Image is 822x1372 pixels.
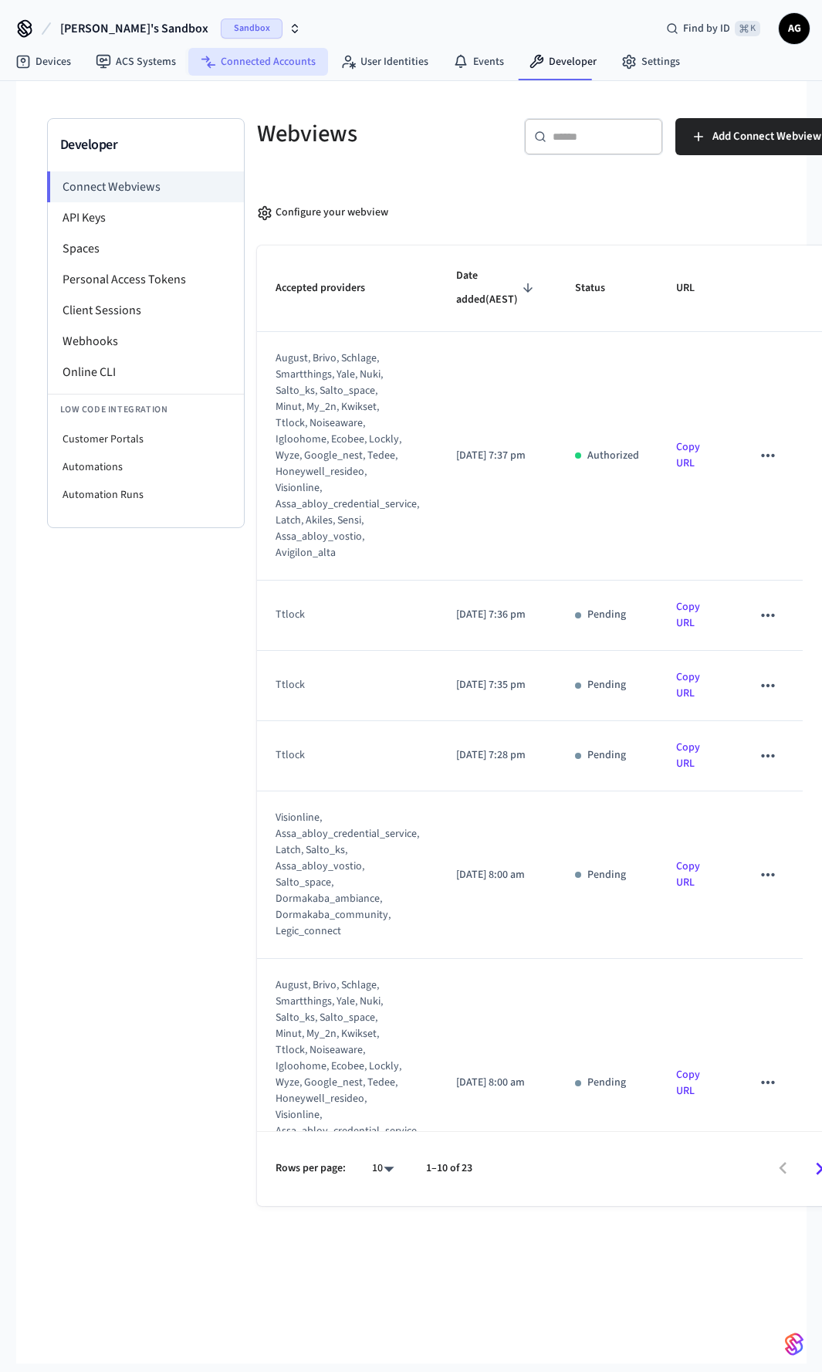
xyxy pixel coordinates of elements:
p: [DATE] 8:00 am [456,1075,538,1091]
a: Events [441,48,516,76]
p: Pending [587,1075,626,1091]
a: Devices [3,48,83,76]
a: Copy URL [676,740,700,771]
h5: Webviews [257,118,506,150]
div: Configure your webview [257,205,388,221]
li: Automation Runs [48,481,244,509]
p: Authorized [587,448,639,464]
li: API Keys [48,202,244,233]
h3: Developer [60,134,232,156]
a: Copy URL [676,599,700,631]
span: Find by ID [683,21,730,36]
div: visionline, assa_abloy_credential_service, latch, salto_ks, assa_abloy_vostio, salto_space, dorma... [276,810,404,940]
a: Developer [516,48,609,76]
p: [DATE] 7:36 pm [456,607,538,623]
p: Pending [587,867,626,883]
li: Webhooks [48,326,244,357]
a: Settings [609,48,692,76]
span: Status [575,276,625,300]
li: Customer Portals [48,425,244,453]
li: Automations [48,453,244,481]
span: Add Connect Webview [712,127,821,147]
a: Copy URL [676,439,700,471]
button: AG [779,13,810,44]
a: ACS Systems [83,48,188,76]
div: ttlock [276,607,404,623]
a: User Identities [328,48,441,76]
a: Connected Accounts [188,48,328,76]
span: Date added(AEST) [456,264,538,313]
p: Pending [587,677,626,693]
div: august, brivo, schlage, smartthings, yale, nuki, salto_ks, salto_space, minut, my_2n, kwikset, tt... [276,977,404,1188]
a: Copy URL [676,1067,700,1099]
span: AG [780,15,808,42]
span: ⌘ K [735,21,760,36]
div: august, brivo, schlage, smartthings, yale, nuki, salto_ks, salto_space, minut, my_2n, kwikset, tt... [276,351,404,561]
a: Copy URL [676,859,700,890]
p: Pending [587,747,626,764]
p: [DATE] 7:37 pm [456,448,538,464]
div: 10 [364,1157,401,1180]
p: 1–10 of 23 [426,1160,472,1177]
span: Sandbox [221,19,282,39]
span: Accepted providers [276,276,385,300]
div: ttlock [276,677,404,693]
span: URL [676,276,715,300]
span: [PERSON_NAME]'s Sandbox [60,19,208,38]
div: Find by ID⌘ K [654,15,773,42]
p: Rows per page: [276,1160,346,1177]
li: Client Sessions [48,295,244,326]
p: Pending [587,607,626,623]
a: Copy URL [676,669,700,701]
p: [DATE] 7:28 pm [456,747,538,764]
li: Spaces [48,233,244,264]
li: Personal Access Tokens [48,264,244,295]
li: Low Code Integration [48,394,244,425]
img: SeamLogoGradient.69752ec5.svg [785,1332,803,1357]
p: [DATE] 7:35 pm [456,677,538,693]
p: [DATE] 8:00 am [456,867,538,883]
li: Connect Webviews [47,171,244,202]
div: ttlock [276,747,404,764]
li: Online CLI [48,357,244,388]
